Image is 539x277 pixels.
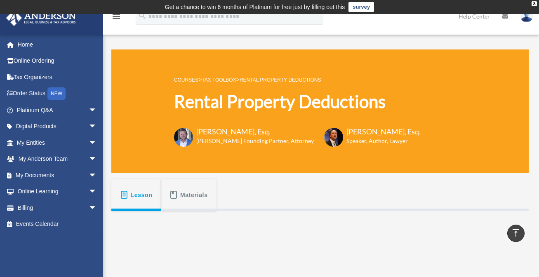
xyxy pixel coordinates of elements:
[89,183,105,200] span: arrow_drop_down
[6,167,109,183] a: My Documentsarrow_drop_down
[89,167,105,184] span: arrow_drop_down
[111,14,121,21] a: menu
[131,188,153,202] span: Lesson
[6,85,109,102] a: Order StatusNEW
[6,36,109,53] a: Home
[111,12,121,21] i: menu
[4,10,78,26] img: Anderson Advisors Platinum Portal
[6,151,109,167] a: My Anderson Teamarrow_drop_down
[346,127,421,137] h3: [PERSON_NAME], Esq.
[6,134,109,151] a: My Entitiesarrow_drop_down
[532,1,537,6] div: close
[196,137,314,145] h6: [PERSON_NAME] Founding Partner, Attorney
[6,69,109,85] a: Tax Organizers
[520,10,533,22] img: User Pic
[6,102,109,118] a: Platinum Q&Aarrow_drop_down
[240,77,321,83] a: Rental Property Deductions
[174,75,421,85] p: > >
[89,151,105,168] span: arrow_drop_down
[138,11,147,20] i: search
[89,102,105,119] span: arrow_drop_down
[202,77,236,83] a: Tax Toolbox
[511,228,521,238] i: vertical_align_top
[174,77,198,83] a: COURSES
[6,118,109,135] a: Digital Productsarrow_drop_down
[47,87,66,100] div: NEW
[6,53,109,69] a: Online Ordering
[6,200,109,216] a: Billingarrow_drop_down
[89,134,105,151] span: arrow_drop_down
[89,118,105,135] span: arrow_drop_down
[507,225,525,242] a: vertical_align_top
[324,128,343,147] img: Scott-Estill-Headshot.png
[346,137,410,145] h6: Speaker, Author, Lawyer
[6,183,109,200] a: Online Learningarrow_drop_down
[180,188,208,202] span: Materials
[165,2,345,12] div: Get a chance to win 6 months of Platinum for free just by filling out this
[196,127,314,137] h3: [PERSON_NAME], Esq.
[6,216,109,232] a: Events Calendar
[174,89,421,114] h1: Rental Property Deductions
[89,200,105,216] span: arrow_drop_down
[348,2,374,12] a: survey
[174,128,193,147] img: Toby-circle-head.png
